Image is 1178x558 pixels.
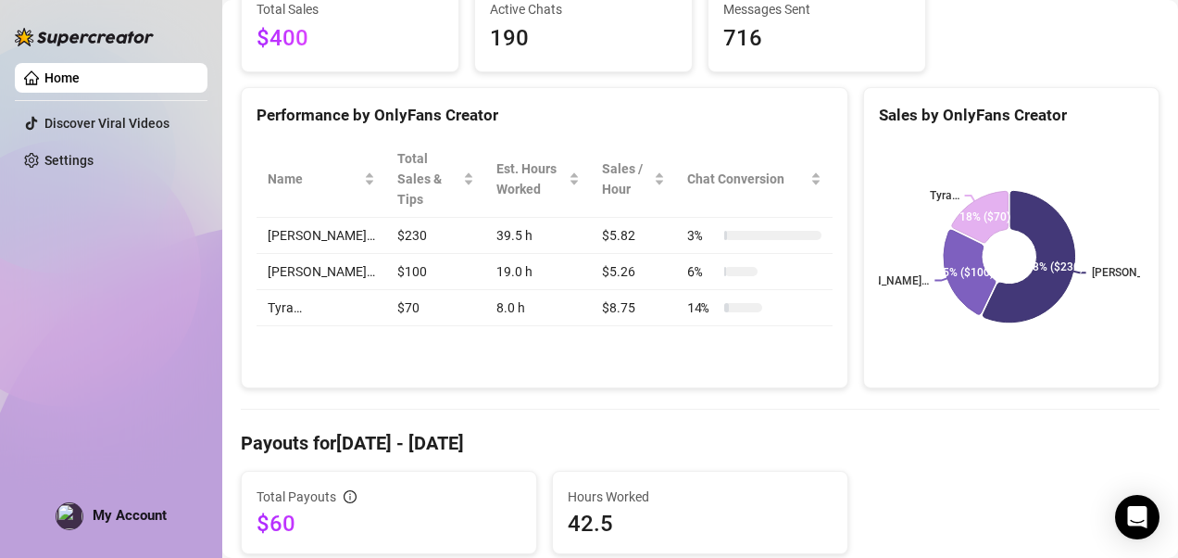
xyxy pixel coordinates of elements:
span: info-circle [344,490,357,503]
td: 19.0 h [485,254,591,290]
div: Est. Hours Worked [496,159,565,199]
td: Tyra… [257,290,386,326]
td: $5.26 [591,254,676,290]
div: Sales by OnlyFans Creator [879,103,1144,128]
td: $8.75 [591,290,676,326]
span: My Account [93,507,167,524]
span: Total Sales & Tips [397,148,459,209]
span: 6 % [687,261,717,282]
text: Tyra… [930,189,959,202]
span: 190 [490,21,677,57]
span: Sales / Hour [602,159,650,199]
th: Name [257,141,386,218]
th: Total Sales & Tips [386,141,485,218]
td: $70 [386,290,485,326]
img: logo-BBDzfeDw.svg [15,28,154,46]
span: 42.5 [568,509,833,539]
span: 14 % [687,298,717,318]
span: $400 [257,21,444,57]
a: Settings [44,153,94,168]
div: Open Intercom Messenger [1115,495,1159,539]
td: 39.5 h [485,218,591,254]
a: Discover Viral Videos [44,116,169,131]
td: $100 [386,254,485,290]
div: Performance by OnlyFans Creator [257,103,833,128]
td: [PERSON_NAME]… [257,254,386,290]
td: 8.0 h [485,290,591,326]
span: 3 % [687,225,717,246]
span: Chat Conversion [687,169,807,189]
td: $230 [386,218,485,254]
span: Name [268,169,360,189]
td: $5.82 [591,218,676,254]
td: [PERSON_NAME]… [257,218,386,254]
span: Hours Worked [568,487,833,507]
a: Home [44,70,80,85]
span: $60 [257,509,521,539]
img: profilePics%2FwjTHpWUwR7cedhPJjcxAWNMQVnL2.jpeg [56,503,82,529]
th: Sales / Hour [591,141,676,218]
span: 716 [723,21,910,57]
span: Total Payouts [257,487,336,507]
th: Chat Conversion [676,141,833,218]
text: [PERSON_NAME]… [836,274,929,287]
h4: Payouts for [DATE] - [DATE] [241,430,1159,456]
